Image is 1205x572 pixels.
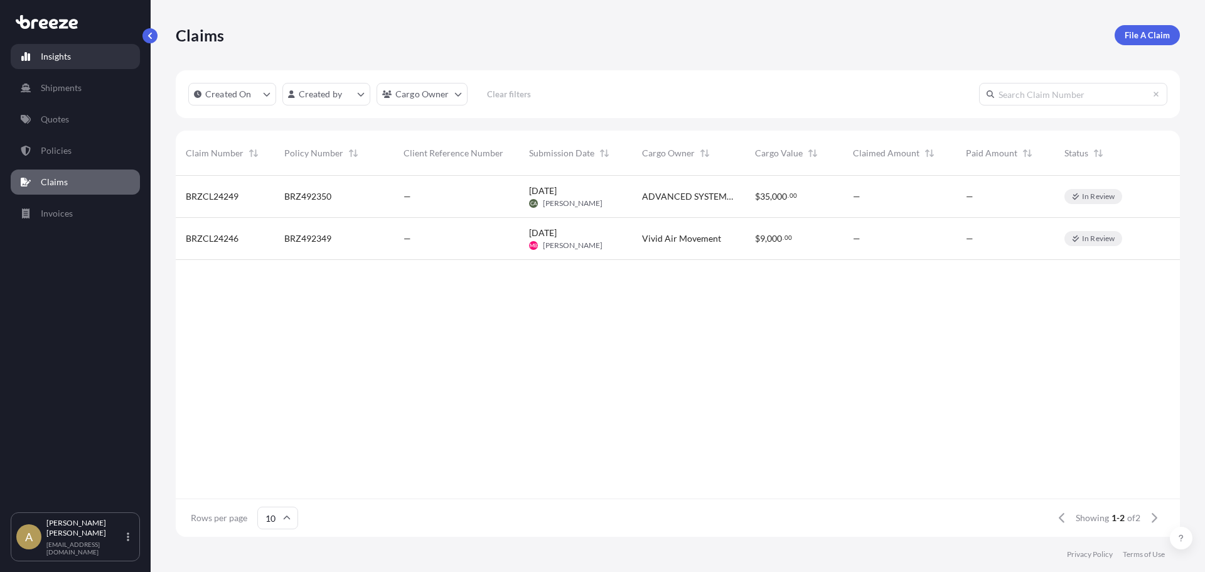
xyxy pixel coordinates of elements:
[853,232,860,245] span: —
[966,190,973,203] span: —
[41,82,82,94] p: Shipments
[487,88,531,100] p: Clear filters
[529,227,557,239] span: [DATE]
[966,232,973,245] span: —
[395,88,449,100] p: Cargo Owner
[205,88,252,100] p: Created On
[760,234,765,243] span: 9
[805,146,820,161] button: Sort
[11,107,140,132] a: Quotes
[543,240,602,251] span: [PERSON_NAME]
[41,113,69,126] p: Quotes
[770,192,772,201] span: ,
[282,83,370,105] button: createdBy Filter options
[772,192,787,201] span: 000
[404,232,411,245] span: —
[529,147,594,159] span: Submission Date
[474,84,544,104] button: Clear filters
[11,170,140,195] a: Claims
[1067,549,1113,559] a: Privacy Policy
[966,147,1017,159] span: Paid Amount
[1125,29,1170,41] p: File A Claim
[1115,25,1180,45] a: File A Claim
[191,512,247,524] span: Rows per page
[284,190,331,203] span: BRZ492350
[299,88,343,100] p: Created by
[1076,512,1109,524] span: Showing
[765,234,767,243] span: ,
[788,193,789,198] span: .
[783,235,784,240] span: .
[755,192,760,201] span: $
[642,232,721,245] span: Vivid Air Movement
[597,146,612,161] button: Sort
[46,518,124,538] p: [PERSON_NAME] [PERSON_NAME]
[979,83,1167,105] input: Search Claim Number
[284,232,331,245] span: BRZ492349
[543,198,602,208] span: [PERSON_NAME]
[188,83,276,105] button: createdOn Filter options
[1082,234,1115,244] p: In Review
[1111,512,1125,524] span: 1-2
[767,234,782,243] span: 000
[41,207,73,220] p: Invoices
[1020,146,1035,161] button: Sort
[25,531,33,543] span: A
[697,146,712,161] button: Sort
[11,138,140,163] a: Policies
[246,146,261,161] button: Sort
[1082,192,1115,202] p: In Review
[853,190,860,203] span: —
[284,147,343,159] span: Policy Number
[529,185,557,197] span: [DATE]
[1123,549,1165,559] a: Terms of Use
[790,193,797,198] span: 00
[176,25,224,45] p: Claims
[755,147,803,159] span: Cargo Value
[922,146,937,161] button: Sort
[853,147,919,159] span: Claimed Amount
[377,83,468,105] button: cargoOwner Filter options
[11,201,140,226] a: Invoices
[642,147,695,159] span: Cargo Owner
[1091,146,1106,161] button: Sort
[755,234,760,243] span: $
[11,44,140,69] a: Insights
[11,75,140,100] a: Shipments
[760,192,770,201] span: 35
[41,144,72,157] p: Policies
[642,190,735,203] span: ADVANCED SYSTEMS CO
[186,190,238,203] span: BRZCL24249
[186,232,238,245] span: BRZCL24246
[530,239,537,252] span: MB
[785,235,792,240] span: 00
[41,50,71,63] p: Insights
[346,146,361,161] button: Sort
[506,146,521,161] button: Sort
[41,176,68,188] p: Claims
[404,147,503,159] span: Client Reference Number
[530,197,537,210] span: CA
[1127,512,1140,524] span: of 2
[186,147,244,159] span: Claim Number
[46,541,124,556] p: [EMAIL_ADDRESS][DOMAIN_NAME]
[404,190,411,203] span: —
[1064,147,1088,159] span: Status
